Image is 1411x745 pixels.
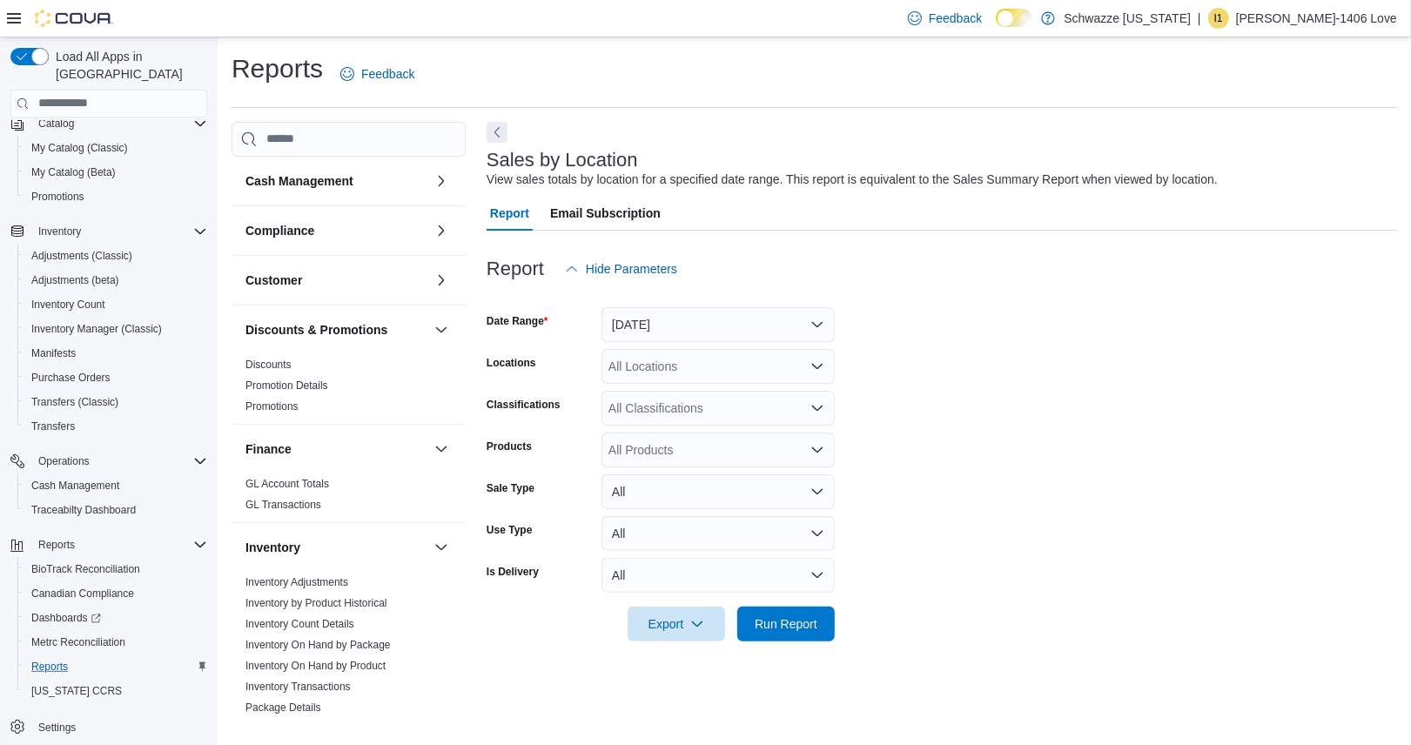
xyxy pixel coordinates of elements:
button: All [601,474,835,509]
button: Reports [17,654,214,679]
span: [US_STATE] CCRS [31,684,122,698]
button: Reports [31,534,82,555]
a: Package Details [245,701,321,714]
button: Canadian Compliance [17,581,214,606]
span: Reports [31,534,207,555]
span: Reports [31,660,68,674]
p: [PERSON_NAME]-1406 Love [1236,8,1397,29]
span: Operations [38,454,90,468]
span: Inventory [38,225,81,238]
a: GL Transactions [245,499,321,511]
input: Dark Mode [996,9,1032,27]
label: Sale Type [487,481,534,495]
span: Inventory Transactions [245,680,351,694]
a: Promotions [24,186,91,207]
button: Inventory [245,539,427,556]
h3: Inventory [245,539,300,556]
button: Traceabilty Dashboard [17,498,214,522]
a: Dashboards [24,607,108,628]
span: Promotions [245,399,299,413]
span: Promotions [31,190,84,204]
button: All [601,558,835,593]
button: Next [487,122,507,143]
span: Purchase Orders [24,367,207,388]
button: Promotions [17,185,214,209]
a: Inventory Count [24,294,112,315]
span: Catalog [31,113,207,134]
a: Purchase Orders [24,367,118,388]
span: Inventory [31,221,207,242]
button: Manifests [17,341,214,366]
button: Customer [431,270,452,291]
button: Discounts & Promotions [245,321,427,339]
span: Settings [38,721,76,735]
span: I1 [1214,8,1223,29]
span: Inventory by Product Historical [245,596,387,610]
button: Operations [31,451,97,472]
h3: Finance [245,440,292,458]
button: Adjustments (Classic) [17,244,214,268]
span: My Catalog (Beta) [31,165,116,179]
button: Operations [3,449,214,473]
span: Reports [24,656,207,677]
a: Inventory On Hand by Product [245,660,386,672]
label: Locations [487,356,536,370]
button: Cash Management [17,473,214,498]
button: BioTrack Reconciliation [17,557,214,581]
span: Inventory Manager (Classic) [24,319,207,339]
div: Discounts & Promotions [232,354,466,424]
h3: Sales by Location [487,150,638,171]
span: Adjustments (beta) [31,273,119,287]
a: Promotions [245,400,299,413]
span: Transfers [24,416,207,437]
button: Inventory Count [17,292,214,317]
h3: Compliance [245,222,314,239]
span: Adjustments (Classic) [31,249,132,263]
span: Inventory Count [24,294,207,315]
span: Promotion Details [245,379,328,393]
p: | [1198,8,1201,29]
a: Discounts [245,359,292,371]
a: Traceabilty Dashboard [24,500,143,520]
a: Manifests [24,343,83,364]
span: Settings [31,715,207,737]
span: Inventory Count [31,298,105,312]
span: Report [490,196,529,231]
a: Promotion Details [245,379,328,392]
div: Isaac-1406 Love [1208,8,1229,29]
button: Adjustments (beta) [17,268,214,292]
span: Adjustments (beta) [24,270,207,291]
a: Inventory Manager (Classic) [24,319,169,339]
a: Dashboards [17,606,214,630]
button: Cash Management [431,171,452,191]
span: Adjustments (Classic) [24,245,207,266]
button: Inventory Manager (Classic) [17,317,214,341]
h3: Discounts & Promotions [245,321,387,339]
a: Inventory On Hand by Package [245,639,391,651]
span: Transfers (Classic) [31,395,118,409]
a: Inventory Count Details [245,618,354,630]
button: Inventory [3,219,214,244]
a: Inventory by Product Historical [245,597,387,609]
label: Use Type [487,523,532,537]
span: Metrc Reconciliation [31,635,125,649]
a: [US_STATE] CCRS [24,681,129,701]
span: Traceabilty Dashboard [24,500,207,520]
a: Feedback [333,57,421,91]
label: Classifications [487,398,561,412]
span: Export [638,607,715,641]
span: Load All Apps in [GEOGRAPHIC_DATA] [49,48,207,83]
img: Cova [35,10,113,27]
button: Transfers (Classic) [17,390,214,414]
button: My Catalog (Beta) [17,160,214,185]
button: [US_STATE] CCRS [17,679,214,703]
span: My Catalog (Beta) [24,162,207,183]
span: Operations [31,451,207,472]
a: Cash Management [24,475,126,496]
span: Inventory Count Details [245,617,354,631]
button: Cash Management [245,172,427,190]
a: Adjustments (Classic) [24,245,139,266]
button: Hide Parameters [558,252,684,286]
button: Metrc Reconciliation [17,630,214,654]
